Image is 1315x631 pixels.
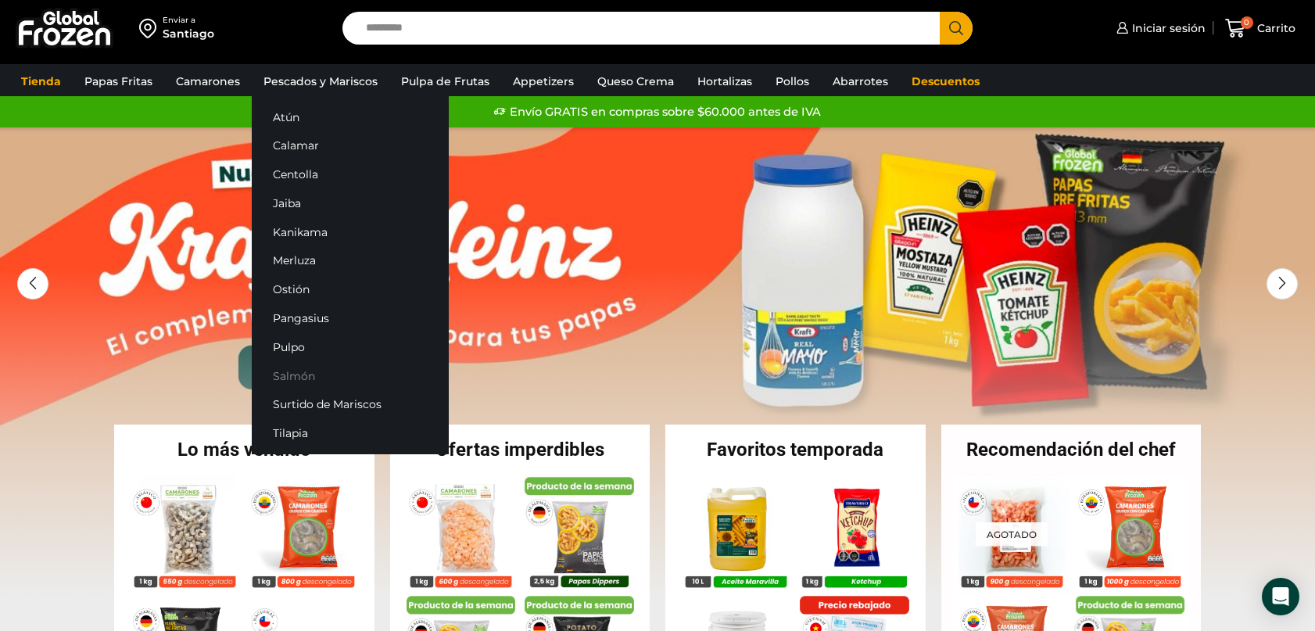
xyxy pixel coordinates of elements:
[252,361,449,390] a: Salmón
[665,440,926,459] h2: Favoritos temporada
[1128,20,1206,36] span: Iniciar sesión
[768,66,817,96] a: Pollos
[1221,10,1299,47] a: 0 Carrito
[17,268,48,299] div: Previous slide
[163,15,214,26] div: Enviar a
[1253,20,1295,36] span: Carrito
[163,26,214,41] div: Santiago
[252,102,449,131] a: Atún
[252,160,449,189] a: Centolla
[252,332,449,361] a: Pulpo
[252,217,449,246] a: Kanikama
[976,522,1048,546] p: Agotado
[256,66,385,96] a: Pescados y Mariscos
[940,12,973,45] button: Search button
[252,419,449,448] a: Tilapia
[589,66,682,96] a: Queso Crema
[904,66,987,96] a: Descuentos
[168,66,248,96] a: Camarones
[1267,268,1298,299] div: Next slide
[941,440,1202,459] h2: Recomendación del chef
[1241,16,1253,29] span: 0
[252,131,449,160] a: Calamar
[1262,578,1299,615] div: Open Intercom Messenger
[1113,13,1206,44] a: Iniciar sesión
[252,275,449,304] a: Ostión
[77,66,160,96] a: Papas Fritas
[252,304,449,333] a: Pangasius
[390,440,650,459] h2: Ofertas imperdibles
[252,188,449,217] a: Jaiba
[393,66,497,96] a: Pulpa de Frutas
[13,66,69,96] a: Tienda
[690,66,760,96] a: Hortalizas
[139,15,163,41] img: address-field-icon.svg
[114,440,374,459] h2: Lo más vendido
[252,246,449,275] a: Merluza
[505,66,582,96] a: Appetizers
[252,390,449,419] a: Surtido de Mariscos
[825,66,896,96] a: Abarrotes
